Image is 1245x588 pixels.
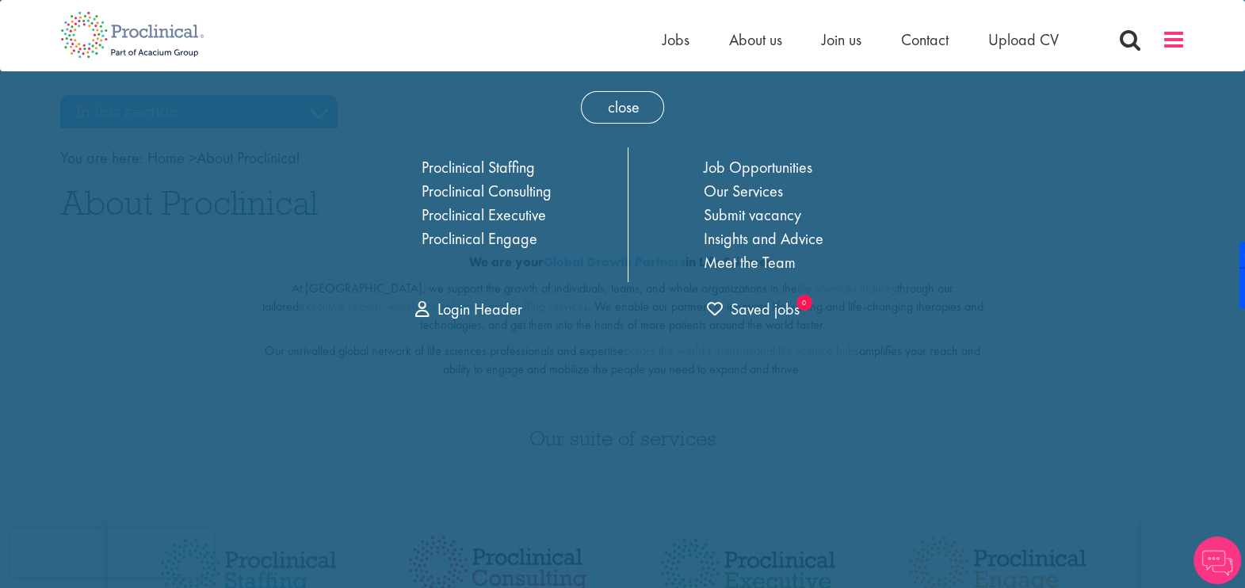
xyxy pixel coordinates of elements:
a: About us [729,29,782,50]
a: Insights and Advice [704,228,823,249]
a: trigger for shortlist [707,298,800,321]
span: Saved jobs [707,299,800,319]
a: Proclinical Consulting [422,181,552,201]
a: Proclinical Staffing [422,157,535,178]
a: Job Opportunities [704,157,812,178]
a: Proclinical Engage [422,228,537,249]
a: Upload CV [988,29,1059,50]
a: Proclinical Executive [422,204,546,225]
img: Chatbot [1193,536,1241,584]
span: close [581,91,664,124]
a: Meet the Team [704,252,796,273]
a: Login Header [415,299,522,319]
a: Join us [822,29,861,50]
sub: 0 [796,295,812,311]
a: Jobs [663,29,689,50]
a: Submit vacancy [704,204,801,225]
a: Our Services [704,181,783,201]
a: Contact [901,29,949,50]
